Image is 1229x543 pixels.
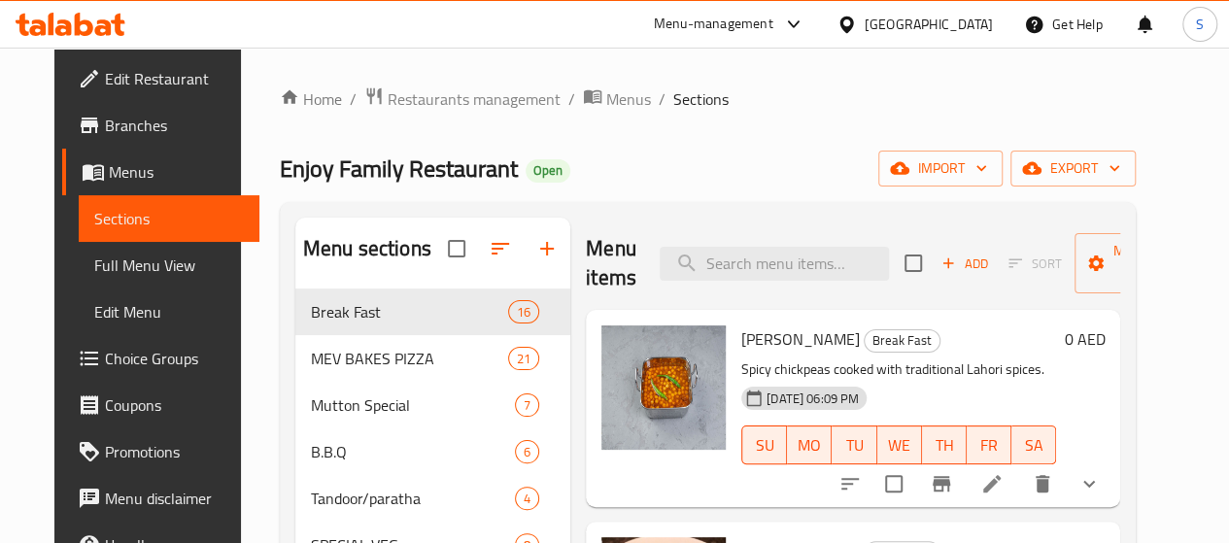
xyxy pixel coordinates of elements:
[311,347,508,370] span: MEV BAKES PIZZA
[1019,431,1048,459] span: SA
[62,335,259,382] a: Choice Groups
[94,300,244,323] span: Edit Menu
[1026,156,1120,181] span: export
[105,114,244,137] span: Branches
[893,243,934,284] span: Select section
[1019,460,1066,507] button: delete
[515,440,539,463] div: items
[477,225,524,272] span: Sort sections
[741,324,860,354] span: [PERSON_NAME]
[974,431,1004,459] span: FR
[583,86,651,112] a: Menus
[922,425,967,464] button: TH
[967,425,1011,464] button: FR
[105,347,244,370] span: Choice Groups
[62,475,259,522] a: Menu disclaimer
[741,425,787,464] button: SU
[295,428,570,475] div: B.B.Q6
[509,303,538,322] span: 16
[601,325,726,450] img: Lahori Chana
[388,87,561,111] span: Restaurants management
[1010,151,1136,187] button: export
[295,335,570,382] div: MEV BAKES PIZZA21
[660,247,889,281] input: search
[750,431,779,459] span: SU
[1075,233,1205,293] button: Manage items
[105,67,244,90] span: Edit Restaurant
[509,350,538,368] span: 21
[516,396,538,415] span: 7
[295,382,570,428] div: Mutton Special7
[673,87,729,111] span: Sections
[280,86,1137,112] nav: breadcrumb
[1090,239,1189,288] span: Manage items
[79,288,259,335] a: Edit Menu
[586,234,636,292] h2: Menu items
[79,195,259,242] a: Sections
[105,487,244,510] span: Menu disclaimer
[508,347,539,370] div: items
[311,393,515,417] span: Mutton Special
[1011,425,1056,464] button: SA
[350,87,357,111] li: /
[918,460,965,507] button: Branch-specific-item
[526,162,570,179] span: Open
[934,249,996,279] span: Add item
[62,102,259,149] a: Branches
[996,249,1075,279] span: Select section first
[526,159,570,183] div: Open
[1077,472,1101,495] svg: Show Choices
[94,207,244,230] span: Sections
[295,288,570,335] div: Break Fast16
[865,14,993,35] div: [GEOGRAPHIC_DATA]
[62,382,259,428] a: Coupons
[311,487,515,510] span: Tandoor/paratha
[364,86,561,112] a: Restaurants management
[865,329,939,352] span: Break Fast
[311,300,508,323] span: Break Fast
[295,475,570,522] div: Tandoor/paratha4
[827,460,873,507] button: sort-choices
[832,425,876,464] button: TU
[568,87,575,111] li: /
[79,242,259,288] a: Full Menu View
[62,149,259,195] a: Menus
[62,55,259,102] a: Edit Restaurant
[787,425,832,464] button: MO
[873,463,914,504] span: Select to update
[94,254,244,277] span: Full Menu View
[795,431,824,459] span: MO
[508,300,539,323] div: items
[980,472,1004,495] a: Edit menu item
[516,443,538,461] span: 6
[280,147,518,190] span: Enjoy Family Restaurant
[303,234,431,263] h2: Menu sections
[1066,460,1112,507] button: show more
[109,160,244,184] span: Menus
[515,487,539,510] div: items
[930,431,959,459] span: TH
[311,440,515,463] span: B.B.Q
[515,393,539,417] div: items
[436,228,477,269] span: Select all sections
[105,393,244,417] span: Coupons
[839,431,869,459] span: TU
[741,357,1056,382] p: Spicy chickpeas cooked with traditional Lahori spices.
[654,13,773,36] div: Menu-management
[1064,325,1105,353] h6: 0 AED
[280,87,342,111] a: Home
[885,431,914,459] span: WE
[878,151,1003,187] button: import
[516,490,538,508] span: 4
[524,225,570,272] button: Add section
[864,329,940,353] div: Break Fast
[877,425,922,464] button: WE
[1196,14,1204,35] span: S
[759,390,867,408] span: [DATE] 06:09 PM
[659,87,666,111] li: /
